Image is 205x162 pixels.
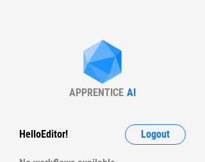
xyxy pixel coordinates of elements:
[125,124,186,145] button: Logout
[77,40,128,86] img: Apprentice AI
[19,124,68,145] div: Hello Editor !
[127,86,136,99] div: AI
[69,86,124,99] div: APPRENTICE
[141,129,170,140] span: Logout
